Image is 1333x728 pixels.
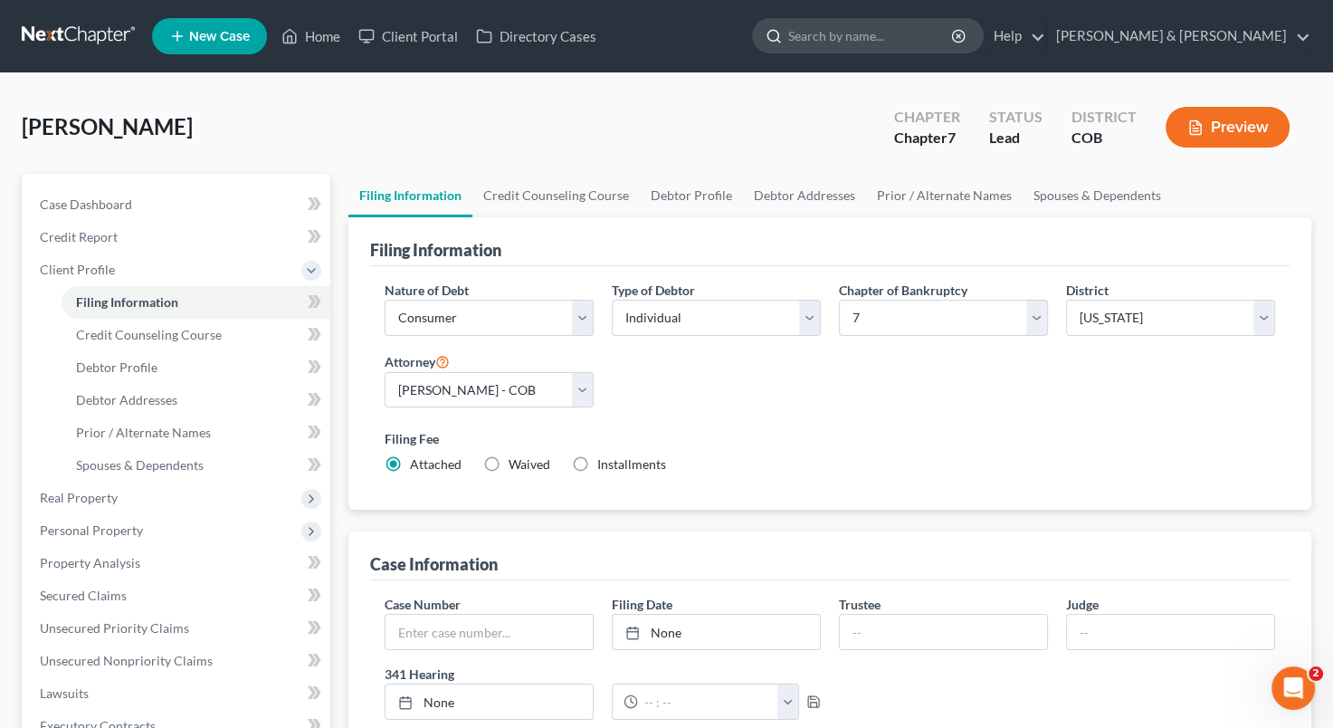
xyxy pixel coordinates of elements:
[947,129,956,146] span: 7
[76,294,178,310] span: Filing Information
[612,595,672,614] label: Filing Date
[385,595,461,614] label: Case Number
[839,595,881,614] label: Trustee
[40,685,89,701] span: Lawsuits
[62,286,330,319] a: Filing Information
[349,20,467,53] a: Client Portal
[62,417,330,449] a: Prior / Alternate Names
[385,350,450,372] label: Attorney
[467,20,605,53] a: Directory Cases
[22,113,193,139] span: [PERSON_NAME]
[386,685,593,719] a: None
[62,449,330,482] a: Spouses & Dependents
[1066,595,1099,614] label: Judge
[1067,615,1274,649] input: --
[40,196,132,212] span: Case Dashboard
[76,359,157,375] span: Debtor Profile
[1023,174,1172,217] a: Spouses & Dependents
[25,612,330,645] a: Unsecured Priority Claims
[40,229,118,244] span: Credit Report
[472,174,640,217] a: Credit Counseling Course
[612,281,695,300] label: Type of Debtor
[25,188,330,221] a: Case Dashboard
[1166,107,1290,148] button: Preview
[894,107,960,128] div: Chapter
[509,456,550,472] span: Waived
[743,174,866,217] a: Debtor Addresses
[370,553,498,575] div: Case Information
[76,457,204,473] span: Spouses & Dependents
[25,677,330,710] a: Lawsuits
[989,107,1043,128] div: Status
[1309,666,1323,681] span: 2
[1271,666,1315,710] iframe: Intercom live chat
[25,580,330,612] a: Secured Claims
[40,262,115,277] span: Client Profile
[597,456,666,472] span: Installments
[385,281,469,300] label: Nature of Debt
[866,174,1023,217] a: Prior / Alternate Names
[894,128,960,148] div: Chapter
[25,645,330,677] a: Unsecured Nonpriority Claims
[989,128,1043,148] div: Lead
[640,174,743,217] a: Debtor Profile
[62,384,330,417] a: Debtor Addresses
[840,615,1047,649] input: --
[62,351,330,384] a: Debtor Profile
[348,174,472,217] a: Filing Information
[25,221,330,254] a: Credit Report
[385,429,1275,448] label: Filing Fee
[62,319,330,351] a: Credit Counseling Course
[25,547,330,580] a: Property Analysis
[76,327,222,342] span: Credit Counseling Course
[376,665,830,684] label: 341 Hearing
[40,555,140,570] span: Property Analysis
[1066,281,1109,300] label: District
[638,685,777,719] input: -- : --
[40,620,189,636] span: Unsecured Priority Claims
[370,239,501,261] div: Filing Information
[40,490,118,505] span: Real Property
[410,456,462,472] span: Attached
[189,30,250,43] span: New Case
[1071,107,1137,128] div: District
[985,20,1045,53] a: Help
[613,615,820,649] a: None
[40,588,127,603] span: Secured Claims
[40,653,213,668] span: Unsecured Nonpriority Claims
[40,522,143,538] span: Personal Property
[1071,128,1137,148] div: COB
[76,392,177,407] span: Debtor Addresses
[788,19,954,53] input: Search by name...
[272,20,349,53] a: Home
[76,425,211,440] span: Prior / Alternate Names
[386,615,593,649] input: Enter case number...
[839,281,967,300] label: Chapter of Bankruptcy
[1047,20,1310,53] a: [PERSON_NAME] & [PERSON_NAME]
